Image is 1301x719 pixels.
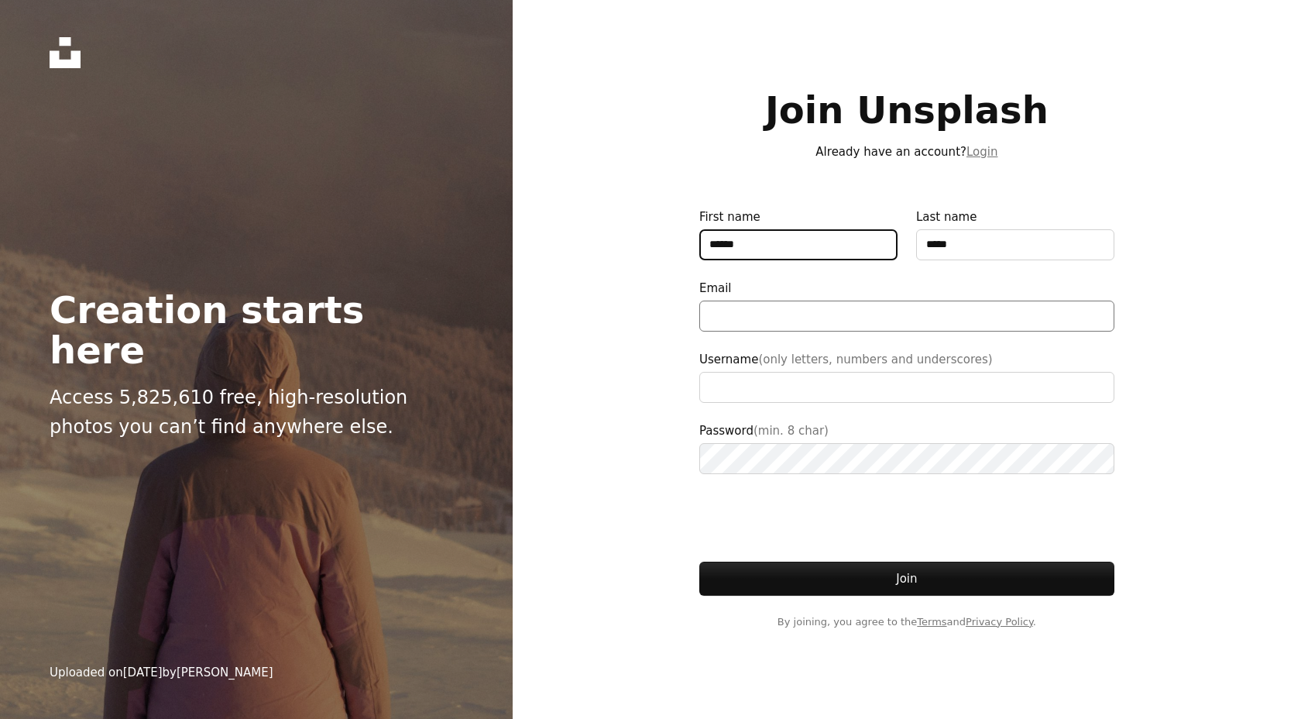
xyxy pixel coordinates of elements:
p: Access 5,825,610 free, high-resolution photos you can’t find anywhere else. [50,383,463,442]
time: February 20, 2025 at 5:40:00 AM GMT+5:30 [123,666,163,679]
h2: Creation starts here [50,290,463,370]
a: Login [966,145,997,159]
label: Password [699,421,1114,474]
h1: Join Unsplash [699,90,1114,130]
p: Already have an account? [699,143,1114,161]
input: Password(min. 8 char) [699,443,1114,474]
label: First name [699,208,898,260]
input: First name [699,229,898,260]
a: Terms [917,616,946,628]
button: Join [699,562,1114,596]
a: Home — Unsplash [50,37,81,68]
span: By joining, you agree to the and . [699,614,1114,630]
input: Last name [916,229,1114,260]
div: Uploaded on by [PERSON_NAME] [50,663,273,682]
input: Email [699,301,1114,332]
label: Email [699,279,1114,332]
span: (min. 8 char) [753,424,829,438]
label: Last name [916,208,1114,260]
a: Privacy Policy [966,616,1033,628]
span: (only letters, numbers and underscores) [758,353,992,366]
input: Username(only letters, numbers and underscores) [699,372,1114,403]
label: Username [699,350,1114,403]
